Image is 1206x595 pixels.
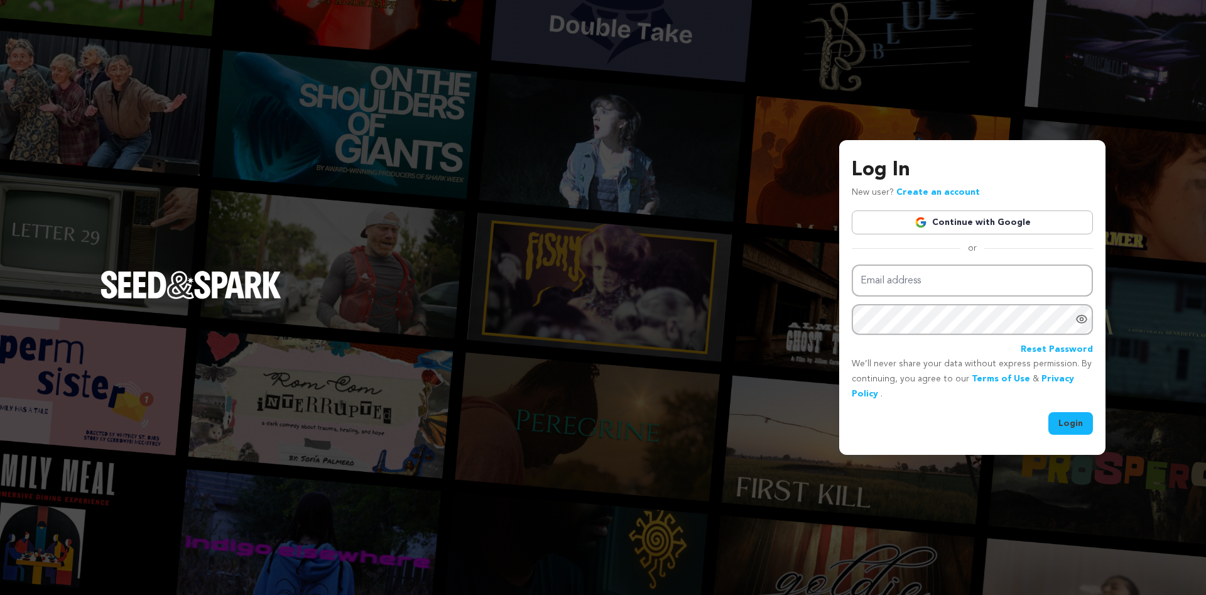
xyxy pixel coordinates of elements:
a: Create an account [896,188,980,197]
a: Seed&Spark Homepage [100,271,281,324]
input: Email address [852,265,1093,297]
img: Seed&Spark Logo [100,271,281,298]
img: Google logo [915,216,927,229]
a: Show password as plain text. Warning: this will display your password on the screen. [1075,313,1088,325]
a: Privacy Policy [852,374,1074,398]
p: We’ll never share your data without express permission. By continuing, you agree to our & . [852,357,1093,401]
a: Reset Password [1021,342,1093,358]
p: New user? [852,185,980,200]
h3: Log In [852,155,1093,185]
span: or [960,242,984,254]
a: Terms of Use [972,374,1030,383]
a: Continue with Google [852,210,1093,234]
button: Login [1048,412,1093,435]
